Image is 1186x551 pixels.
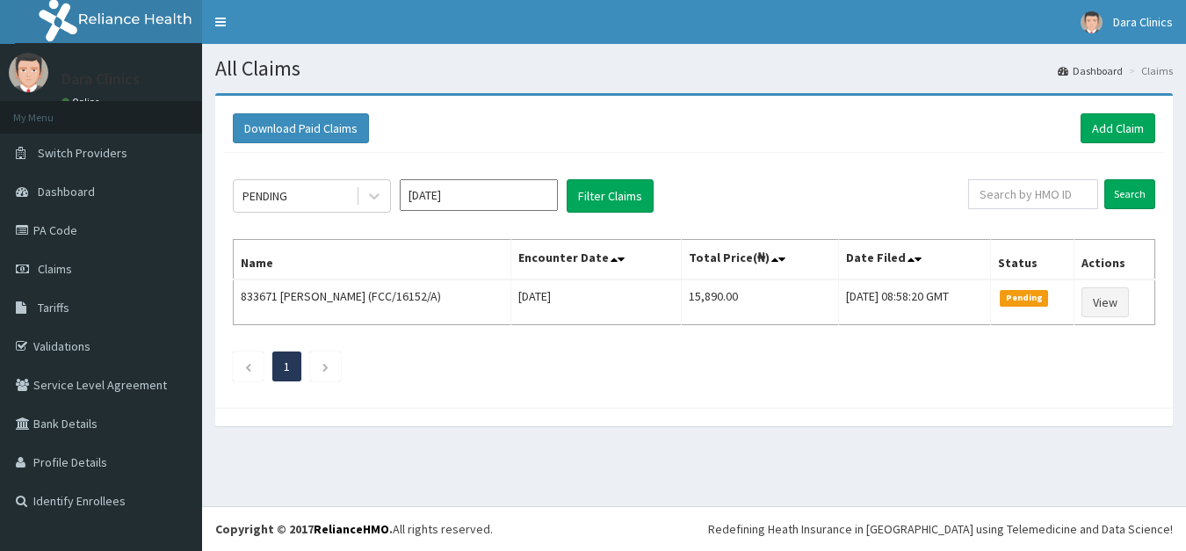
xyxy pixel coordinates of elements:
[314,521,389,537] a: RelianceHMO
[681,279,838,325] td: 15,890.00
[839,240,991,280] th: Date Filed
[234,279,511,325] td: 833671 [PERSON_NAME] (FCC/16152/A)
[991,240,1074,280] th: Status
[61,96,104,108] a: Online
[1081,113,1155,143] a: Add Claim
[38,145,127,161] span: Switch Providers
[38,261,72,277] span: Claims
[9,53,48,92] img: User Image
[202,506,1186,551] footer: All rights reserved.
[1000,290,1048,306] span: Pending
[567,179,654,213] button: Filter Claims
[1125,63,1173,78] li: Claims
[511,240,682,280] th: Encounter Date
[839,279,991,325] td: [DATE] 08:58:20 GMT
[322,359,329,374] a: Next page
[244,359,252,374] a: Previous page
[215,521,393,537] strong: Copyright © 2017 .
[1074,240,1155,280] th: Actions
[38,184,95,199] span: Dashboard
[968,179,1098,209] input: Search by HMO ID
[284,359,290,374] a: Page 1 is your current page
[61,71,140,87] p: Dara Clinics
[233,113,369,143] button: Download Paid Claims
[234,240,511,280] th: Name
[400,179,558,211] input: Select Month and Year
[242,187,287,205] div: PENDING
[1081,11,1103,33] img: User Image
[1113,14,1173,30] span: Dara Clinics
[38,300,69,315] span: Tariffs
[215,57,1173,80] h1: All Claims
[511,279,682,325] td: [DATE]
[708,520,1173,538] div: Redefining Heath Insurance in [GEOGRAPHIC_DATA] using Telemedicine and Data Science!
[681,240,838,280] th: Total Price(₦)
[1058,63,1123,78] a: Dashboard
[1081,287,1129,317] a: View
[1104,179,1155,209] input: Search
